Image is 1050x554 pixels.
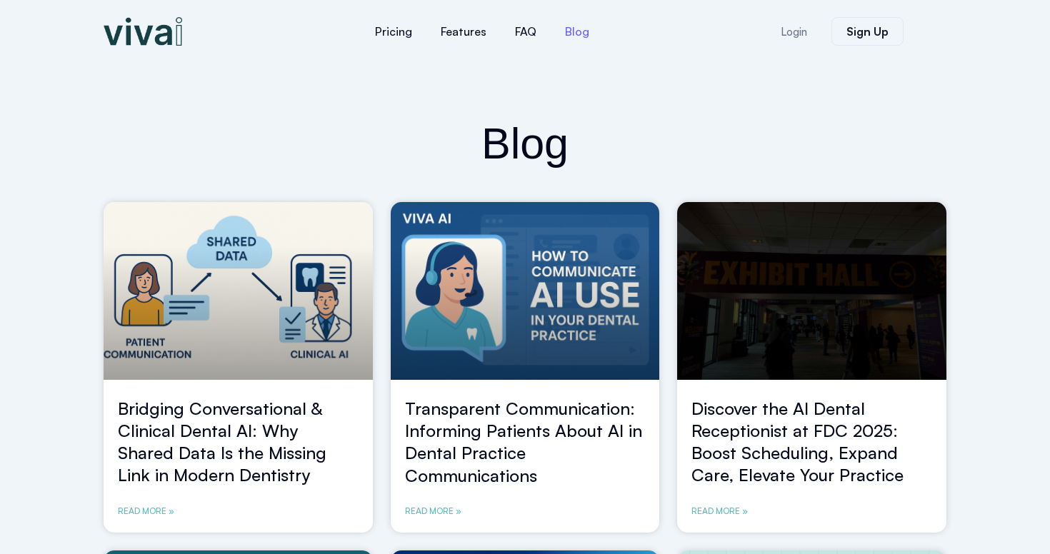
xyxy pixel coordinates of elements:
span: Sign Up [846,26,889,37]
a: Sign Up [831,17,904,46]
a: Bridging Conversational & Clinical Dental AI: Why Shared Data Is the Missing Link in Modern Denti... [118,398,326,486]
a: Discover the AI Dental Receptionist at FDC 2025: Boost Scheduling, Expand Care, Elevate Your Prac... [691,398,904,486]
a: Blog [551,14,604,49]
a: Read more about Transparent Communication: Informing Patients About AI in Dental Practice Communi... [405,504,461,518]
a: Transparent Communication: Informing Patients About AI in Dental Practice Communications [405,398,642,486]
a: Read more about Bridging Conversational & Clinical Dental AI: Why Shared Data Is the Missing Link... [118,504,174,518]
a: Pricing [361,14,426,49]
span: Login [781,26,807,37]
a: Features [426,14,501,49]
a: Login [764,18,824,46]
a: FAQ [501,14,551,49]
a: Read more about Discover the AI Dental Receptionist at FDC 2025: Boost Scheduling, Expand Care, E... [691,504,748,518]
h2: Blog [104,116,946,172]
a: FDC-2025-AI-Dental-Receptionist [677,202,946,380]
nav: Menu [275,14,689,49]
